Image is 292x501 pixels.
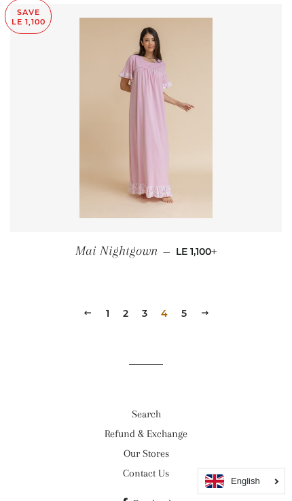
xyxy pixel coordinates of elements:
i: English [231,477,260,485]
a: 1 [101,303,115,324]
a: 5 [176,303,192,324]
span: Mai Nightgown [75,243,158,258]
span: 4 [156,303,173,324]
a: 3 [136,303,153,324]
a: Refund & Exchange [105,428,187,440]
a: English [205,474,278,488]
a: 2 [117,303,134,324]
a: Search [132,408,161,420]
a: Mai Nightgown — LE 1,100 [10,232,282,271]
a: Our Stores [124,447,169,460]
a: Contact Us [123,467,169,479]
span: — [163,245,170,258]
span: LE 1,100 [176,245,217,258]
